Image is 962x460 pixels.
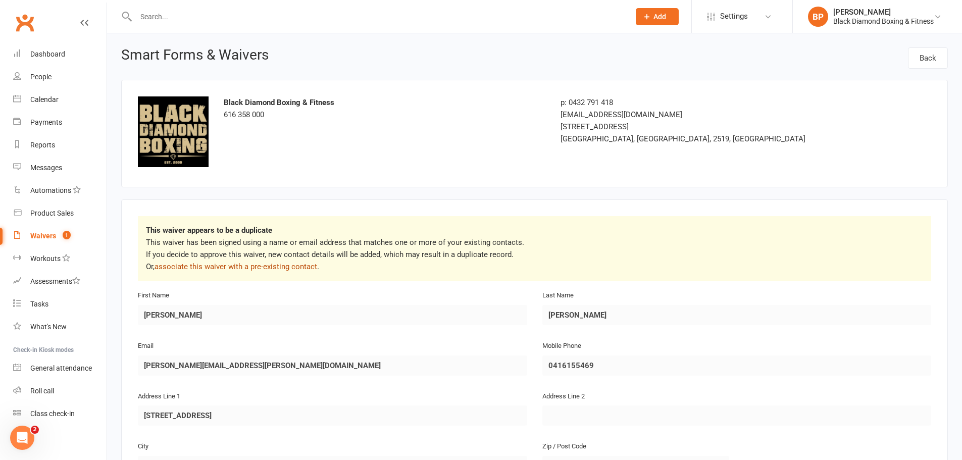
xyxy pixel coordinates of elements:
label: Zip / Post Code [542,441,586,452]
input: Search... [133,10,623,24]
div: Calendar [30,95,59,104]
div: [PERSON_NAME] [833,8,934,17]
label: Email [138,341,154,351]
a: Product Sales [13,202,107,225]
a: Reports [13,134,107,157]
a: Waivers 1 [13,225,107,247]
img: logo.png [138,96,209,167]
div: Assessments [30,277,80,285]
div: Waivers [30,232,56,240]
div: People [30,73,52,81]
div: 616 358 000 [224,96,545,121]
div: General attendance [30,364,92,372]
label: Address Line 2 [542,391,585,402]
iframe: Intercom live chat [10,426,34,450]
label: Last Name [542,290,574,301]
div: What's New [30,323,67,331]
a: Roll call [13,380,107,402]
a: Messages [13,157,107,179]
a: Automations [13,179,107,202]
a: General attendance kiosk mode [13,357,107,380]
div: [EMAIL_ADDRESS][DOMAIN_NAME] [561,109,815,121]
span: 1 [63,231,71,239]
strong: Black Diamond Boxing & Fitness [224,98,334,107]
a: Class kiosk mode [13,402,107,425]
div: Messages [30,164,62,172]
a: Dashboard [13,43,107,66]
strong: This waiver appears to be a duplicate [146,226,272,235]
a: People [13,66,107,88]
a: Assessments [13,270,107,293]
span: Settings [720,5,748,28]
a: Clubworx [12,10,37,35]
a: Calendar [13,88,107,111]
div: [STREET_ADDRESS] [561,121,815,133]
h1: Smart Forms & Waivers [121,47,269,66]
div: p: 0432 791 418 [561,96,815,109]
label: Mobile Phone [542,341,581,351]
label: First Name [138,290,169,301]
a: Tasks [13,293,107,316]
div: Workouts [30,254,61,263]
label: City [138,441,148,452]
div: Roll call [30,387,54,395]
button: Add [636,8,679,25]
p: This waiver has been signed using a name or email address that matches one or more of your existi... [146,236,923,273]
div: [GEOGRAPHIC_DATA], [GEOGRAPHIC_DATA], 2519, [GEOGRAPHIC_DATA] [561,133,815,145]
div: Automations [30,186,71,194]
a: Workouts [13,247,107,270]
div: Product Sales [30,209,74,217]
a: What's New [13,316,107,338]
div: Payments [30,118,62,126]
label: Address Line 1 [138,391,180,402]
div: Tasks [30,300,48,308]
span: 2 [31,426,39,434]
div: Dashboard [30,50,65,58]
div: BP [808,7,828,27]
a: Back [908,47,948,69]
a: Payments [13,111,107,134]
a: associate this waiver with a pre-existing contact [155,262,317,271]
div: Reports [30,141,55,149]
div: Class check-in [30,410,75,418]
div: Black Diamond Boxing & Fitness [833,17,934,26]
span: Add [653,13,666,21]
